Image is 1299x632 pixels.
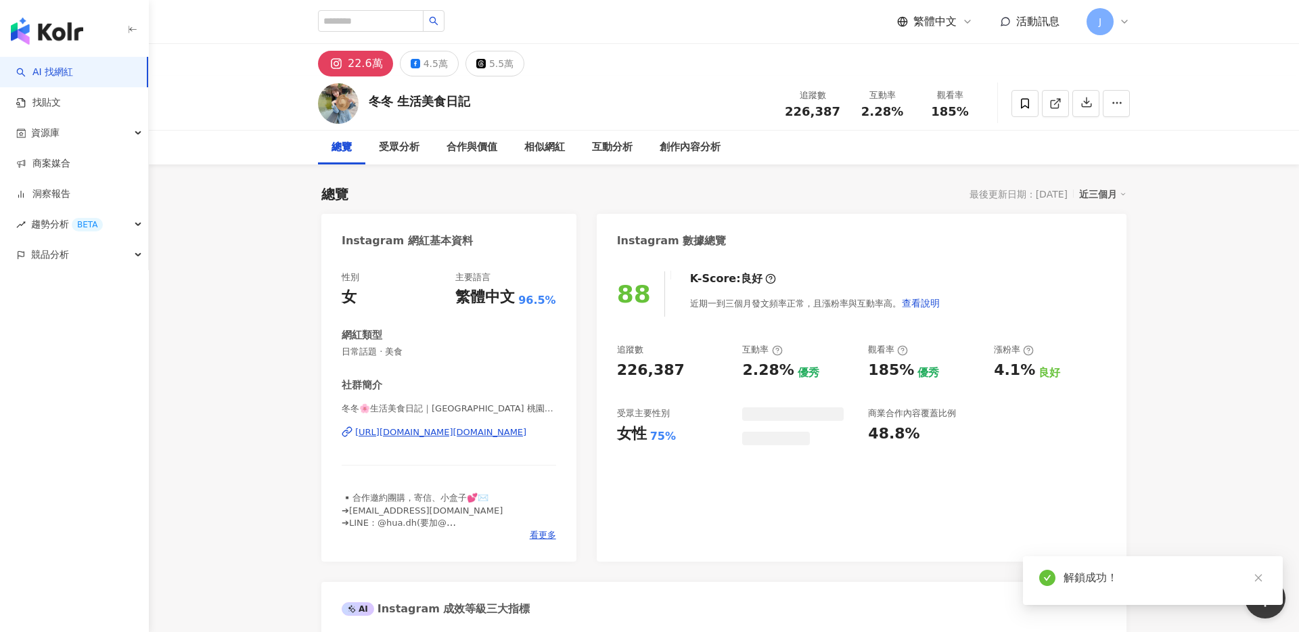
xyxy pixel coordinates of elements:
img: logo [11,18,83,45]
div: 商業合作內容覆蓋比例 [868,407,956,420]
span: 趨勢分析 [31,209,103,240]
div: 總覽 [332,139,352,156]
div: 觀看率 [924,89,976,102]
div: 2.28% [742,360,794,381]
span: 185% [931,105,969,118]
div: 75% [650,429,676,444]
a: 洞察報告 [16,187,70,201]
span: 資源庫 [31,118,60,148]
div: 解鎖成功！ [1064,570,1267,586]
span: 看更多 [530,529,556,541]
div: BETA [72,218,103,231]
span: 繁體中文 [913,14,957,29]
div: 受眾分析 [379,139,419,156]
div: 互動分析 [592,139,633,156]
span: 2.28% [861,105,903,118]
div: 創作內容分析 [660,139,721,156]
a: 找貼文 [16,96,61,110]
span: 競品分析 [31,240,69,270]
div: 最後更新日期：[DATE] [970,189,1068,200]
span: J [1099,14,1101,29]
div: 互動率 [742,344,782,356]
span: 96.5% [518,293,556,308]
div: 女 [342,287,357,308]
div: 總覽 [321,185,348,204]
span: 活動訊息 [1016,15,1059,28]
div: 社群簡介 [342,378,382,392]
span: ▪️合作邀約團購，寄信、小盒子💕✉️ ➔[EMAIL_ADDRESS][DOMAIN_NAME] ➔LINE：@hua.dh(要加@ - 甜點師の美食世界 ➔午冬甜點 @5.tung_ - 「只... [342,493,509,614]
div: 4.1% [994,360,1035,381]
span: 查看說明 [902,298,940,309]
div: 互動率 [857,89,908,102]
div: 近三個月 [1079,185,1126,203]
span: check-circle [1039,570,1055,586]
div: 5.5萬 [489,54,514,73]
div: 相似網紅 [524,139,565,156]
div: Instagram 數據總覽 [617,233,727,248]
div: [URL][DOMAIN_NAME][DOMAIN_NAME] [355,426,526,438]
div: K-Score : [690,271,776,286]
div: 22.6萬 [348,54,383,73]
div: 網紅類型 [342,328,382,342]
div: Instagram 網紅基本資料 [342,233,473,248]
div: 226,387 [617,360,685,381]
a: 商案媒合 [16,157,70,171]
div: 主要語言 [455,271,491,284]
div: 受眾主要性別 [617,407,670,420]
div: 追蹤數 [617,344,643,356]
span: rise [16,220,26,229]
div: 性別 [342,271,359,284]
button: 4.5萬 [400,51,459,76]
span: close [1254,573,1263,583]
div: 漲粉率 [994,344,1034,356]
div: 48.8% [868,424,919,445]
a: searchAI 找網紅 [16,66,73,79]
button: 查看說明 [901,290,940,317]
button: 22.6萬 [318,51,393,76]
div: 近期一到三個月發文頻率正常，且漲粉率與互動率高。 [690,290,940,317]
button: 5.5萬 [465,51,524,76]
span: 日常話題 · 美食 [342,346,556,358]
div: 冬冬 生活美食日記 [369,93,470,110]
div: 繁體中文 [455,287,515,308]
div: 4.5萬 [424,54,448,73]
div: Instagram 成效等級三大指標 [342,602,530,616]
a: [URL][DOMAIN_NAME][DOMAIN_NAME] [342,426,556,438]
span: search [429,16,438,26]
div: 良好 [1039,365,1060,380]
div: AI [342,602,374,616]
div: 優秀 [917,365,939,380]
div: 優秀 [798,365,819,380]
div: 女性 [617,424,647,445]
div: 追蹤數 [785,89,840,102]
span: 226,387 [785,104,840,118]
div: 88 [617,280,651,308]
div: 觀看率 [868,344,908,356]
img: KOL Avatar [318,83,359,124]
div: 合作與價值 [447,139,497,156]
div: 185% [868,360,914,381]
span: 冬冬🌸生活美食日記｜[GEOGRAPHIC_DATA] 桃園 高雄 台南 母嬰 美食 旅遊 生活 Hung,Tung-Hua | hua.dh [342,403,556,415]
div: 良好 [741,271,762,286]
